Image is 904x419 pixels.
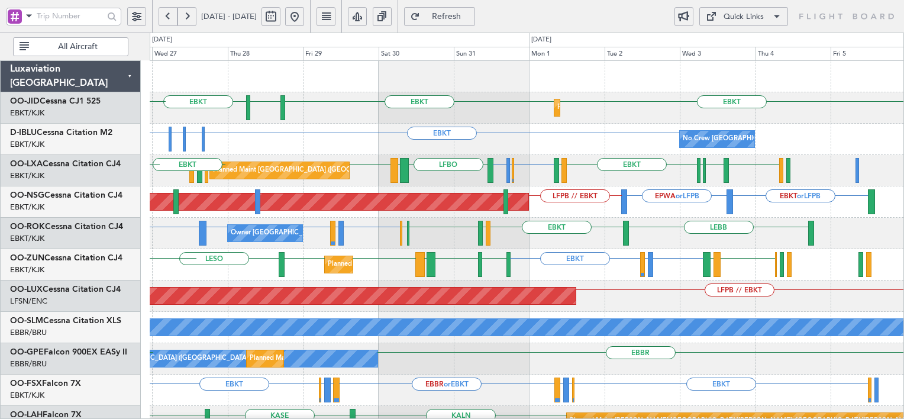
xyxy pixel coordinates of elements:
div: Planned Maint [GEOGRAPHIC_DATA] ([GEOGRAPHIC_DATA] National) [213,162,427,179]
span: OO-ROK [10,223,45,231]
a: OO-NSGCessna Citation CJ4 [10,191,122,199]
a: EBKT/KJK [10,170,44,181]
a: OO-FSXFalcon 7X [10,379,81,388]
span: OO-FSX [10,379,42,388]
a: EBKT/KJK [10,108,44,118]
span: OO-JID [10,97,40,105]
button: Quick Links [699,7,788,26]
a: EBKT/KJK [10,202,44,212]
div: Wed 3 [680,47,755,61]
div: Planned Maint Kortrijk-[GEOGRAPHIC_DATA] [557,99,695,117]
div: Planned Maint Kortrijk-[GEOGRAPHIC_DATA] [328,256,466,273]
span: [DATE] - [DATE] [201,11,257,22]
span: OO-LAH [10,411,43,419]
span: OO-LUX [10,285,43,294]
a: OO-SLMCessna Citation XLS [10,317,121,325]
a: OO-ZUNCessna Citation CJ4 [10,254,122,262]
div: Sun 31 [454,47,529,61]
input: Trip Number [37,7,104,25]
button: Refresh [404,7,475,26]
div: Thu 28 [228,47,303,61]
div: Sat 30 [379,47,454,61]
span: All Aircraft [31,43,124,51]
a: D-IBLUCessna Citation M2 [10,128,112,137]
span: D-IBLU [10,128,37,137]
div: [DATE] [531,35,551,45]
div: No Crew [GEOGRAPHIC_DATA] ([GEOGRAPHIC_DATA] National) [80,350,278,368]
div: Tue 2 [605,47,680,61]
span: OO-GPE [10,348,44,356]
a: EBKT/KJK [10,233,44,244]
a: EBKT/KJK [10,139,44,150]
a: LFSN/ENC [10,296,47,307]
div: No Crew [GEOGRAPHIC_DATA] ([GEOGRAPHIC_DATA] National) [683,130,881,148]
div: Planned Maint [GEOGRAPHIC_DATA] ([GEOGRAPHIC_DATA] National) [250,350,464,368]
a: EBKT/KJK [10,265,44,275]
a: OO-LUXCessna Citation CJ4 [10,285,121,294]
div: Thu 4 [756,47,831,61]
span: Refresh [422,12,471,21]
div: Owner [GEOGRAPHIC_DATA]-[GEOGRAPHIC_DATA] [231,224,390,242]
button: All Aircraft [13,37,128,56]
a: OO-ROKCessna Citation CJ4 [10,223,123,231]
div: Quick Links [724,11,764,23]
div: Fri 29 [303,47,378,61]
a: OO-LXACessna Citation CJ4 [10,160,121,168]
a: EBBR/BRU [10,327,47,338]
div: [DATE] [152,35,172,45]
a: OO-JIDCessna CJ1 525 [10,97,101,105]
span: OO-NSG [10,191,44,199]
span: OO-LXA [10,160,43,168]
span: OO-ZUN [10,254,44,262]
a: EBKT/KJK [10,390,44,401]
a: OO-LAHFalcon 7X [10,411,82,419]
a: OO-GPEFalcon 900EX EASy II [10,348,127,356]
a: EBBR/BRU [10,359,47,369]
div: Mon 1 [529,47,604,61]
span: OO-SLM [10,317,43,325]
div: Wed 27 [152,47,227,61]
